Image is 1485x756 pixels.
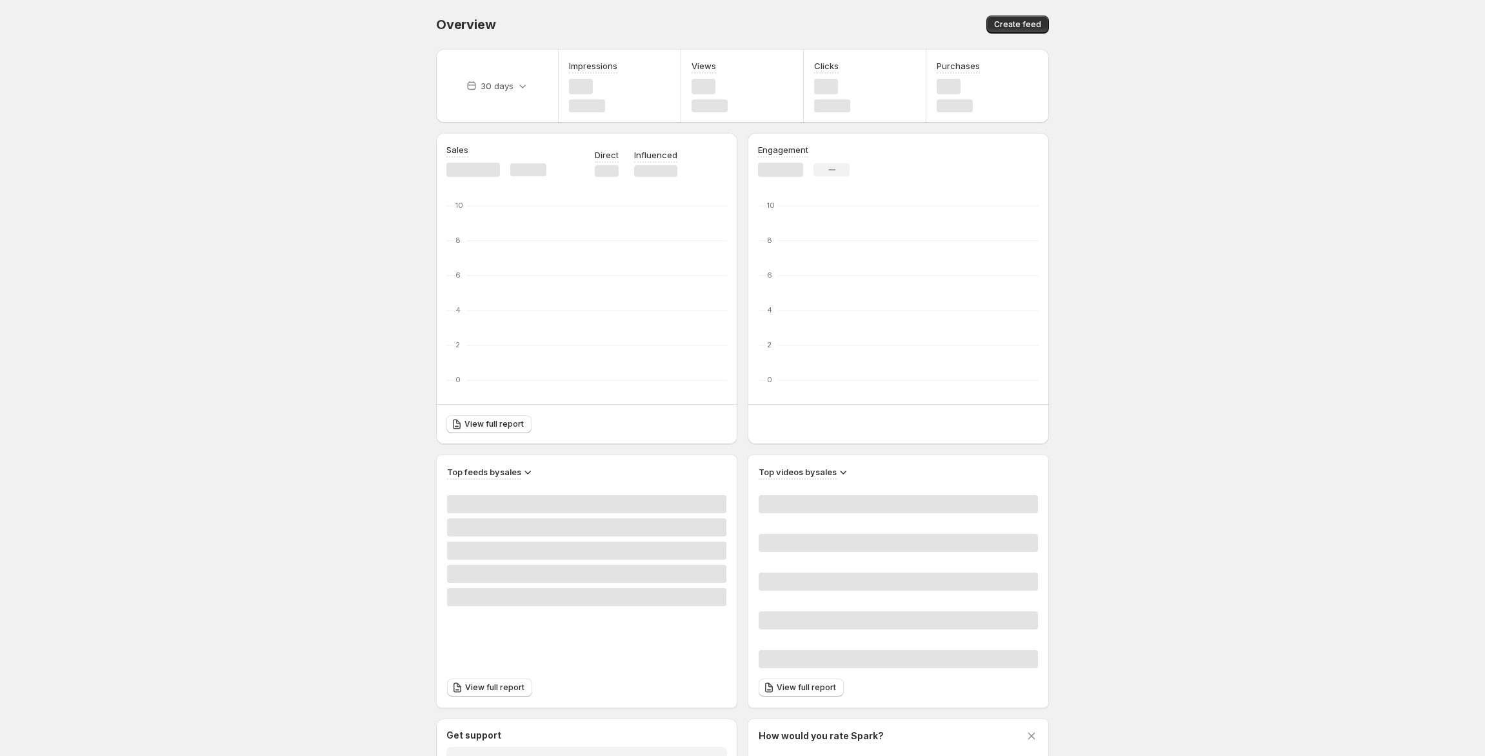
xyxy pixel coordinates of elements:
h3: Top feeds by sales [447,465,521,478]
button: Create feed [986,15,1049,34]
a: View full report [759,679,844,697]
span: View full report [777,682,836,693]
text: 6 [455,271,461,280]
a: View full report [446,415,532,433]
span: View full report [465,682,524,693]
span: Create feed [994,19,1041,30]
text: 0 [455,375,461,384]
h3: Impressions [569,59,617,72]
text: 2 [767,340,772,349]
p: Direct [595,148,619,161]
span: View full report [464,419,524,429]
text: 10 [767,201,775,210]
h3: Clicks [814,59,839,72]
h3: Views [692,59,716,72]
h3: How would you rate Spark? [759,730,884,742]
h3: Get support [446,729,501,742]
a: View full report [447,679,532,697]
text: 6 [767,271,772,280]
text: 10 [455,201,463,210]
p: Influenced [634,148,677,161]
h3: Top videos by sales [759,465,837,478]
h3: Engagement [758,143,808,156]
h3: Purchases [937,59,980,72]
text: 2 [455,340,460,349]
text: 8 [767,236,772,245]
text: 4 [767,305,772,314]
text: 8 [455,236,461,245]
p: 30 days [481,79,513,92]
span: Overview [436,17,495,32]
text: 0 [767,375,772,384]
text: 4 [455,305,461,314]
h3: Sales [446,143,468,156]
